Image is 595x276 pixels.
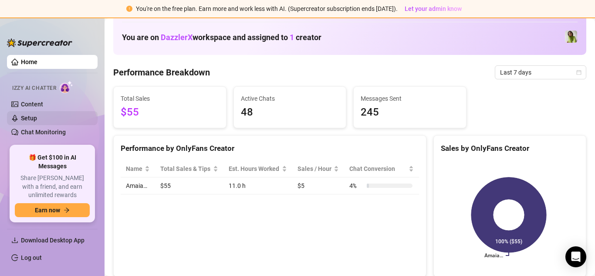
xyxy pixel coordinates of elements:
span: Total Sales [121,94,219,103]
span: Last 7 days [500,66,581,79]
td: $55 [155,177,223,194]
button: Earn nowarrow-right [15,203,90,217]
button: Let your admin know [401,3,465,14]
span: download [11,237,18,244]
th: Sales / Hour [292,160,345,177]
span: exclamation-circle [126,6,132,12]
a: Setup [21,115,37,122]
span: Let your admin know [405,5,462,12]
text: Amaia… [484,252,503,259]
span: Sales / Hour [297,164,332,174]
span: Chat Conversion [349,164,406,174]
div: Performance by OnlyFans Creator [121,143,419,154]
div: Est. Hours Worked [229,164,280,174]
td: $5 [292,177,345,194]
img: Amaia [565,31,577,43]
td: 11.0 h [223,177,292,194]
span: arrow-right [64,207,70,213]
span: Share [PERSON_NAME] with a friend, and earn unlimited rewards [15,174,90,200]
a: Home [21,58,37,65]
div: Open Intercom Messenger [565,246,586,267]
th: Total Sales & Tips [155,160,223,177]
td: Amaia… [121,177,155,194]
div: Sales by OnlyFans Creator [441,143,579,154]
span: Earn now [35,207,60,214]
span: DazzlerX [161,33,193,42]
span: You're on the free plan. Earn more and work less with AI. (Supercreator subscription ends [DATE]). [136,5,398,12]
th: Name [121,160,155,177]
span: Izzy AI Chatter [12,84,56,92]
th: Chat Conversion [344,160,419,177]
h1: You are on workspace and assigned to creator [122,33,321,42]
span: 1 [290,33,294,42]
a: Content [21,101,43,108]
span: $55 [121,104,219,121]
span: 4 % [349,181,363,191]
span: Download Desktop App [21,237,85,244]
span: calendar [576,70,581,75]
span: Active Chats [241,94,339,103]
span: 48 [241,104,339,121]
a: Log out [21,254,42,261]
span: 245 [361,104,459,121]
img: AI Chatter [60,81,73,93]
span: Name [126,164,143,174]
span: Messages Sent [361,94,459,103]
span: 🎁 Get $100 in AI Messages [15,153,90,170]
span: Total Sales & Tips [160,164,211,174]
h4: Performance Breakdown [113,66,210,78]
img: logo-BBDzfeDw.svg [7,38,72,47]
a: Chat Monitoring [21,129,66,136]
